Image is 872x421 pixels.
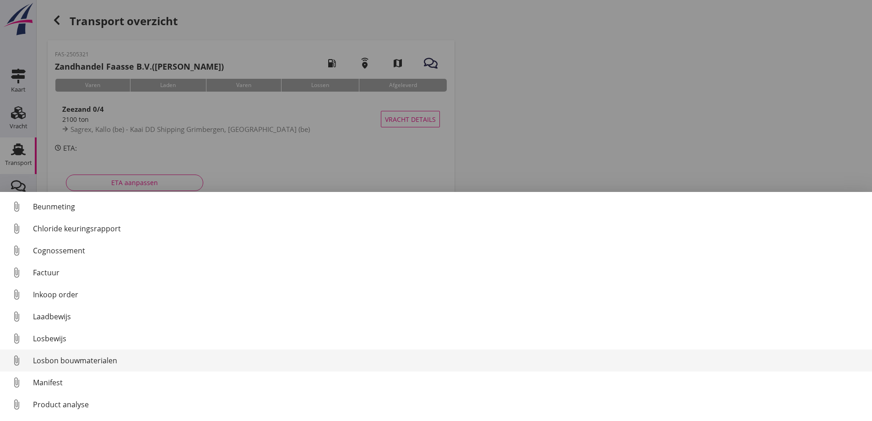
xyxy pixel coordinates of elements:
i: attach_file [9,397,24,412]
i: attach_file [9,353,24,368]
i: attach_file [9,287,24,302]
div: Beunmeting [33,201,865,212]
div: Inkoop order [33,289,865,300]
i: attach_file [9,331,24,346]
div: Manifest [33,377,865,388]
i: attach_file [9,265,24,280]
div: Laadbewijs [33,311,865,322]
div: Cognossement [33,245,865,256]
div: Factuur [33,267,865,278]
i: attach_file [9,199,24,214]
i: attach_file [9,243,24,258]
div: Losbewijs [33,333,865,344]
div: Losbon bouwmaterialen [33,355,865,366]
i: attach_file [9,221,24,236]
i: attach_file [9,309,24,324]
i: attach_file [9,375,24,390]
div: Chloride keuringsrapport [33,223,865,234]
div: Product analyse [33,399,865,410]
